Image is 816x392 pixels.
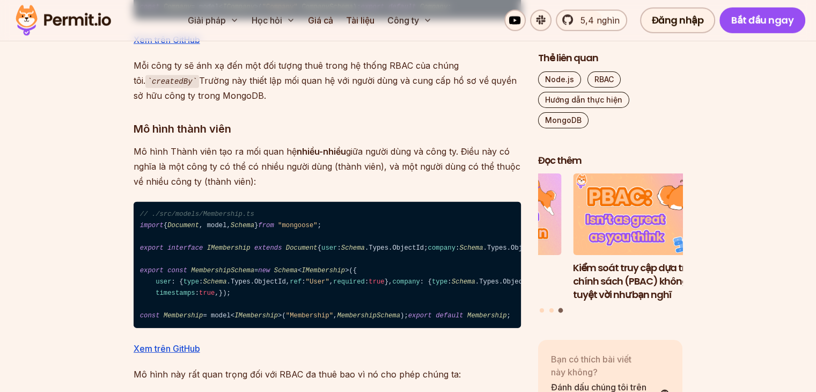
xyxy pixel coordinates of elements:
[254,278,286,286] span: ObjectId
[333,278,365,286] span: required
[167,267,187,274] span: const
[341,244,365,252] span: Schema
[467,312,507,320] span: Membership
[134,343,200,354] a: Xem trên GitHub
[558,308,563,313] button: Chuyển đến trang trình bày 3
[337,312,400,320] span: MembershipSchema
[417,174,562,256] img: Triển khai Xác thực và Ủy quyền trong Next.js
[428,244,455,252] span: company
[383,10,436,31] button: Công ty
[134,34,200,45] a: Xem trên GitHub
[231,222,254,229] span: Schema
[640,8,716,33] a: Đăng nhập
[290,278,302,286] span: ref
[140,312,160,320] span: const
[573,261,696,301] font: Kiểm soát truy cập dựa trên chính sách (PBAC) không tuyệt vời như bạn nghĩ
[252,15,282,26] font: Học hỏi
[587,71,621,88] a: RBAC
[302,267,345,274] span: IMembership
[594,75,614,84] font: RBAC
[719,8,805,33] a: Bắt đầu ngay
[580,15,620,26] font: 5,4 nghìn
[134,60,459,86] font: Mỗi công ty sẽ ánh xạ đến một đối tượng thuê trong hệ thống RBAC của chúng tôi.
[134,146,520,187] font: giữa người dùng và công ty. Điều này có nghĩa là một công ty có thể có nhiều người dùng (thành vi...
[11,2,116,39] img: Logo giấy phép
[274,267,298,274] span: Schema
[254,244,282,252] span: extends
[234,312,278,320] span: IMembership
[156,278,171,286] span: user
[134,122,231,135] font: Mô hình thành viên
[459,244,483,252] span: Schema
[247,10,299,31] button: Học hỏi
[538,154,582,167] font: Đọc thêm
[540,308,544,313] button: Chuyển đến slide 1
[258,222,274,229] span: from
[167,244,203,252] span: interface
[207,244,251,252] span: IMembership
[304,10,337,31] a: Giá cả
[145,75,199,88] code: createdBy
[417,174,562,302] li: 2 trong 3
[487,244,507,252] span: Types
[573,174,718,302] a: Kiểm soát truy cập dựa trên chính sách (PBAC) không tuyệt vời như bạn nghĩKiểm soát truy cập dựa ...
[545,75,574,84] font: Node.js
[549,308,554,313] button: Chuyển đến slide 2
[183,278,199,286] span: type
[203,278,226,286] span: Schema
[167,222,199,229] span: Document
[134,202,521,328] code: { , model, } ; { : . . ; : . . ; : ; : . . ; } = < >( { : { : . . , : , : }, : { : . . , : , : },...
[538,51,598,64] font: Thẻ liên quan
[573,174,718,302] li: 3 trong 3
[286,244,318,252] span: Document
[545,95,622,104] font: Hướng dẫn thực hiện
[140,210,254,218] span: // ./src/models/Membership.ts
[342,10,379,31] a: Tài liệu
[140,222,164,229] span: import
[258,267,270,274] span: new
[321,244,337,252] span: user
[231,278,251,286] span: Types
[479,278,499,286] span: Types
[538,71,581,88] a: Node.js
[545,115,582,125] font: MongoDB
[134,369,461,380] font: Mô hình này rất quan trọng đối với RBAC đa thuê bao vì nó cho phép chúng ta:
[297,146,346,157] font: nhiều-nhiều
[134,146,297,157] font: Mô hình Thành viên tạo ra mối quan hệ
[392,278,420,286] span: company
[308,15,333,26] font: Giá cả
[432,278,447,286] span: type
[538,112,589,128] a: MongoDB
[573,174,718,256] img: Kiểm soát truy cập dựa trên chính sách (PBAC) không tuyệt vời như bạn nghĩ
[164,312,203,320] span: Membership
[156,289,195,297] span: timestamps
[278,222,318,229] span: "mongoose"
[436,312,463,320] span: default
[408,312,432,320] span: export
[183,10,243,31] button: Giải pháp
[652,13,704,27] font: Đăng nhập
[369,278,384,286] span: true
[188,15,226,26] font: Giải pháp
[511,244,542,252] span: ObjectId
[538,92,629,108] a: Hướng dẫn thực hiện
[346,15,374,26] font: Tài liệu
[369,244,388,252] span: Types
[140,244,164,252] span: export
[134,75,517,101] font: Trường này thiết lập mối quan hệ với người dùng và cung cấp hồ sơ về quyền sở hữu công ty trong M...
[140,267,164,274] span: export
[392,244,424,252] span: ObjectId
[551,354,631,378] font: Bạn có thích bài viết này không?
[731,13,793,27] font: Bắt đầu ngay
[306,278,329,286] span: "User"
[556,10,627,31] a: 5,4 nghìn
[199,289,215,297] span: true
[191,267,254,274] span: MembershipSchema
[286,312,333,320] span: "Membership"
[387,15,419,26] font: Công ty
[538,174,683,315] div: Bài viết
[503,278,534,286] span: ObjectId
[452,278,475,286] span: Schema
